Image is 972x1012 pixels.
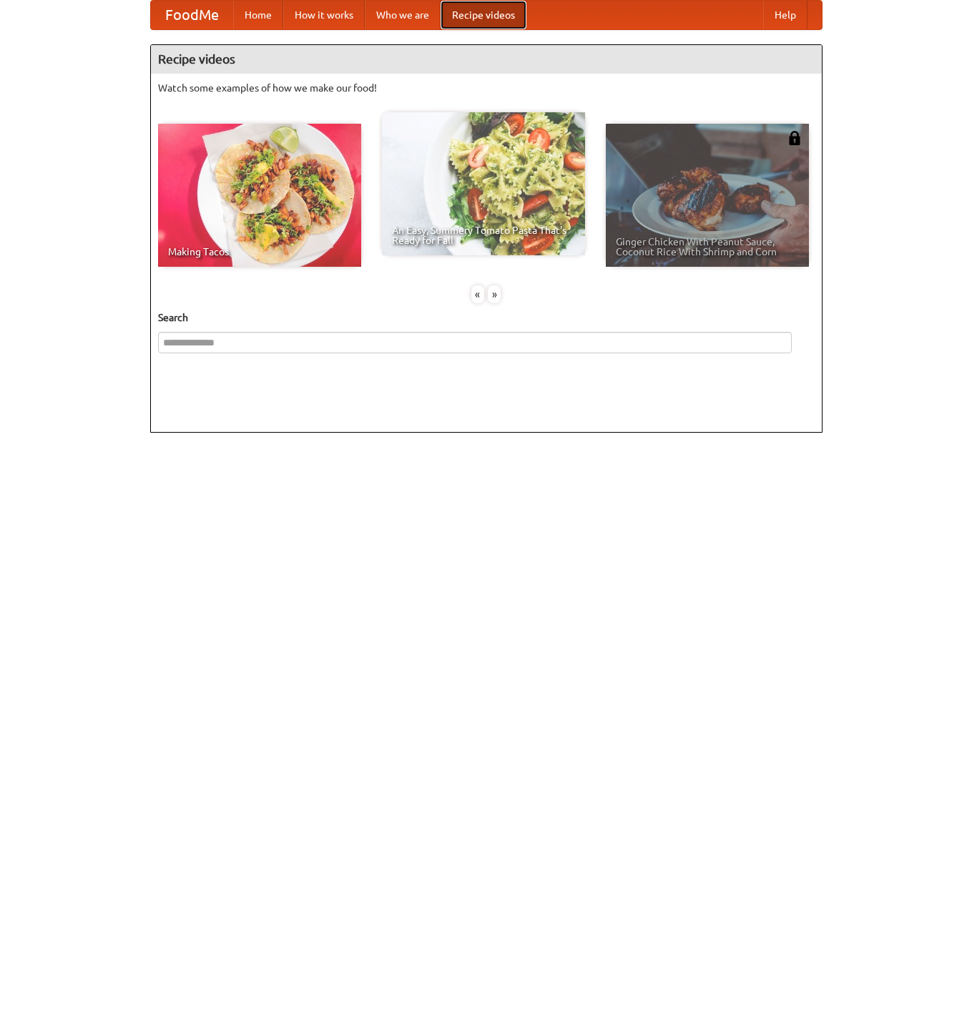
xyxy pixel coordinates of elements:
a: Home [233,1,283,29]
img: 483408.png [787,131,802,145]
a: Making Tacos [158,124,361,267]
a: Who we are [365,1,441,29]
a: How it works [283,1,365,29]
div: » [488,285,501,303]
span: An Easy, Summery Tomato Pasta That's Ready for Fall [392,225,575,245]
span: Making Tacos [168,247,351,257]
h4: Recipe videos [151,45,822,74]
a: An Easy, Summery Tomato Pasta That's Ready for Fall [382,112,585,255]
div: « [471,285,484,303]
a: Help [763,1,807,29]
a: Recipe videos [441,1,526,29]
p: Watch some examples of how we make our food! [158,81,815,95]
a: FoodMe [151,1,233,29]
h5: Search [158,310,815,325]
